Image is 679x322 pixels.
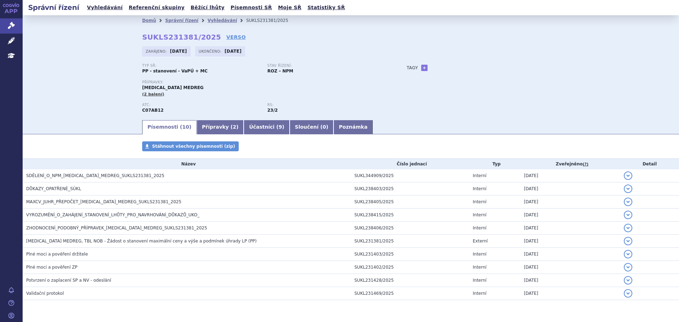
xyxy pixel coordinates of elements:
button: detail [624,237,632,245]
td: [DATE] [520,209,620,222]
a: Vyhledávání [85,3,125,12]
td: SUKL231381/2025 [351,235,469,248]
td: SUKL231428/2025 [351,274,469,287]
a: Referenční skupiny [127,3,187,12]
a: Moje SŘ [276,3,303,12]
span: Interní [473,226,487,230]
span: 10 [182,124,189,130]
button: detail [624,185,632,193]
span: SDĚLENÍ_O_NPM_NEBIVOLOL_MEDREG_SUKLS231381_2025 [26,173,164,178]
button: detail [624,263,632,271]
button: detail [624,211,632,219]
span: Interní [473,186,487,191]
a: Sloučení (0) [290,120,333,134]
span: Externí [473,239,488,244]
strong: [DATE] [170,49,187,54]
a: Účastníci (9) [244,120,289,134]
span: MAXCV_JUHR_PŘEPOČET_NEBIVOLOL_MEDREG_SUKLS231381_2025 [26,199,181,204]
a: Písemnosti SŘ [228,3,274,12]
td: [DATE] [520,261,620,274]
span: [MEDICAL_DATA] MEDREG [142,85,204,90]
td: SUKL238405/2025 [351,195,469,209]
a: Poznámka [333,120,373,134]
abbr: (?) [583,162,588,167]
a: Vyhledávání [208,18,237,23]
a: Běžící lhůty [188,3,227,12]
a: Statistiky SŘ [305,3,347,12]
span: 2 [233,124,236,130]
a: Stáhnout všechny písemnosti (zip) [142,141,239,151]
span: Zahájeno: [146,48,168,54]
p: Přípravky: [142,80,393,84]
td: SUKL231403/2025 [351,248,469,261]
strong: [DATE] [225,49,242,54]
td: [DATE] [520,169,620,182]
th: Zveřejněno [520,159,620,169]
td: [DATE] [520,195,620,209]
td: [DATE] [520,222,620,235]
th: Detail [620,159,679,169]
button: detail [624,276,632,285]
td: SUKL344909/2025 [351,169,469,182]
td: SUKL231469/2025 [351,287,469,300]
span: Validační protokol [26,291,64,296]
td: [DATE] [520,248,620,261]
a: Domů [142,18,156,23]
strong: antihypertenziva, betablokátory kardioselektivní retardované a dlouhodobě působící, p.o. [267,108,278,113]
button: detail [624,250,632,258]
span: Plné moci a pověření držitele [26,252,88,257]
span: NEBIVOLOL MEDREG, TBL NOB - Žádost o stanovení maximální ceny a výše a podmínek úhrady LP (PP) [26,239,257,244]
span: Plné moci a pověření ZP [26,265,77,270]
span: Potvrzení o zaplacení SP a NV - odeslání [26,278,111,283]
span: VYROZUMĚNÍ_O_ZAHÁJENÍ_STANOVENÍ_LHŮTY_PRO_NAVRHOVÁNÍ_DŮKAZŮ_UKO_ [26,212,199,217]
h3: Tagy [407,64,418,72]
li: SUKLS231381/2025 [246,15,297,26]
p: Typ SŘ: [142,64,260,68]
a: + [421,65,428,71]
span: Interní [473,212,487,217]
p: RS: [267,103,385,107]
strong: ROZ – NPM [267,69,293,74]
span: ZHODNOCENÍ_PODOBNÝ_PŘÍPRAVEK_NEBIVOLOL_MEDREG_SUKLS231381_2025 [26,226,207,230]
td: [DATE] [520,287,620,300]
span: 9 [279,124,282,130]
p: ATC: [142,103,260,107]
td: [DATE] [520,182,620,195]
strong: NEBIVOLOL [142,108,164,113]
th: Číslo jednací [351,159,469,169]
span: Ukončeno: [199,48,223,54]
th: Typ [469,159,521,169]
button: detail [624,224,632,232]
td: SUKL238415/2025 [351,209,469,222]
span: 0 [323,124,326,130]
a: VERSO [226,34,246,41]
span: Interní [473,252,487,257]
td: [DATE] [520,235,620,248]
span: DŮKAZY_OPATŘENÉ_SÚKL [26,186,81,191]
td: [DATE] [520,274,620,287]
td: SUKL231402/2025 [351,261,469,274]
a: Správní řízení [165,18,198,23]
span: Interní [473,265,487,270]
span: Interní [473,199,487,204]
span: (2 balení) [142,92,164,96]
a: Přípravky (2) [197,120,244,134]
span: Stáhnout všechny písemnosti (zip) [152,144,235,149]
td: SUKL238406/2025 [351,222,469,235]
button: detail [624,198,632,206]
td: SUKL238403/2025 [351,182,469,195]
span: Interní [473,278,487,283]
p: Stav řízení: [267,64,385,68]
strong: SUKLS231381/2025 [142,33,221,41]
h2: Správní řízení [23,2,85,12]
span: Interní [473,291,487,296]
th: Název [23,159,351,169]
a: Písemnosti (10) [142,120,197,134]
strong: PP - stanovení - VaPÚ + MC [142,69,208,74]
span: Interní [473,173,487,178]
button: detail [624,171,632,180]
button: detail [624,289,632,298]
